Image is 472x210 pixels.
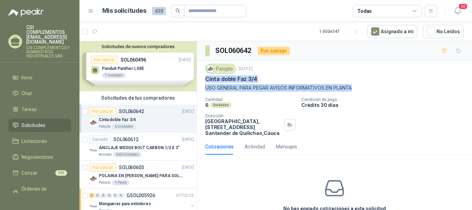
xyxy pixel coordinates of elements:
[21,185,65,200] span: Órdenes de Compra
[152,7,166,15] span: 438
[276,143,297,150] div: Mensajes
[301,97,469,102] p: Condición de pago
[357,7,372,15] div: Todas
[245,143,265,150] div: Actividad
[79,41,197,91] div: Solicitudes de nuevos compradoresPor cotizarSOL060496[DATE] Panduit Panther LS8E1 UnidadesPor cot...
[99,201,151,207] p: Mangueras para extintores
[319,26,362,37] div: 1 - 50 de 347
[176,8,180,13] span: search
[89,118,97,127] img: Company Logo
[8,71,71,84] a: Inicio
[79,91,197,104] div: Solicitudes de tus compradores
[82,44,194,49] button: Solicitudes de nuevos compradores
[423,25,464,38] button: No Leídos
[21,90,32,97] span: Chat
[8,87,71,100] a: Chat
[205,118,281,136] p: [GEOGRAPHIC_DATA], [STREET_ADDRESS] Santander de Quilichao , Cauca
[8,119,71,132] a: Solicitudes
[112,180,130,185] div: 1 Pares
[89,135,111,144] div: Cerrado
[99,152,112,157] p: Almatec
[26,46,71,58] p: CSI COMPLEMENTOS Y SUMINISTROS INDUSTRIALES SAS
[205,64,236,74] div: Patojito
[112,124,136,129] div: 6 Unidades
[21,169,37,177] span: Cotizar
[8,135,71,148] a: Licitaciones
[205,113,281,118] p: Dirección
[119,165,144,170] p: SOL060603
[99,124,111,129] p: Patojito
[113,137,139,142] p: SOL060612
[89,107,116,116] div: Por cotizar
[205,84,464,92] p: USO GENERAL PARA PEGAR AVISOS INFORMATIVOS EN PLANTA
[207,65,214,73] img: Company Logo
[119,193,124,198] div: 0
[8,182,71,203] a: Órdenes de Compra
[210,102,232,108] div: Unidades
[99,173,185,179] p: POLAINA EN [PERSON_NAME] PARA SOLDADOR / ADJUNTAR FICHA TECNICA
[126,193,155,198] p: GSOL005926
[79,104,197,133] a: Por cotizarSOL060642[DATE] Company LogoCinta doble Faz 3/4Patojito6 Unidades
[301,102,469,108] p: Crédito 30 días
[79,133,197,161] a: CerradoSOL060612[DATE] Company LogoANCLAJE WEDGE BOLT CARBON 1/2 X 3"Almatec460 Unidades
[79,161,197,189] a: Por cotizarSOL060603[DATE] Company LogoPOLAINA EN [PERSON_NAME] PARA SOLDADOR / ADJUNTAR FICHA TE...
[89,163,116,172] div: Por cotizar
[89,174,97,183] img: Company Logo
[182,164,194,171] p: [DATE]
[89,193,94,198] div: 2
[113,152,141,157] div: 460 Unidades
[205,102,209,108] p: 6
[21,137,47,145] span: Licitaciones
[451,5,464,17] button: 20
[119,109,144,114] p: SOL060642
[205,75,257,83] p: Cinta doble Faz 3/4
[99,180,111,185] p: Patojito
[99,117,136,123] p: Cinta doble Faz 3/4
[215,45,252,56] h3: SOL060642
[8,8,44,17] img: Logo peakr
[101,193,106,198] div: 0
[239,66,253,72] p: [DATE]
[8,166,71,180] a: Cotizar390
[113,193,118,198] div: 0
[182,136,194,143] p: [DATE]
[89,146,97,155] img: Company Logo
[99,145,180,151] p: ANCLAJE WEDGE BOLT CARBON 1/2 X 3"
[8,103,71,116] a: Tareas
[102,6,147,16] h1: Mis solicitudes
[176,192,194,199] p: 07/10/25
[205,97,296,102] p: Cantidad
[182,108,194,115] p: [DATE]
[55,170,67,176] span: 390
[107,193,112,198] div: 0
[367,25,417,38] button: Asignado a mi
[21,74,32,81] span: Inicio
[26,25,71,44] p: CSI COMPLEMENTOS [EMAIL_ADDRESS][DOMAIN_NAME]
[95,193,100,198] div: 0
[458,3,468,10] span: 20
[205,143,234,150] div: Cotizaciones
[8,150,71,164] a: Negociaciones
[21,121,45,129] span: Solicitudes
[21,106,37,113] span: Tareas
[21,153,53,161] span: Negociaciones
[258,47,290,55] div: Por cotizar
